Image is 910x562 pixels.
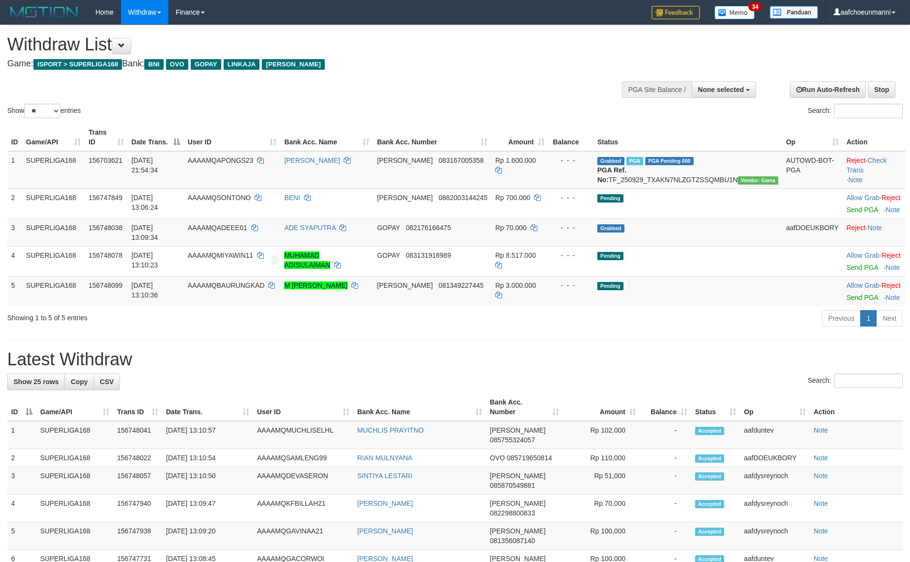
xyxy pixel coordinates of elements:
a: [PERSON_NAME] [357,527,413,535]
a: 1 [860,310,877,327]
span: Copy 083167005358 to clipboard [439,156,484,164]
a: Reject [847,224,866,232]
span: [DATE] 13:09:34 [132,224,158,241]
span: Vendor URL: https://trx31.1velocity.biz [738,176,778,185]
td: aafdysreynoch [740,522,810,550]
td: aafdysreynoch [740,495,810,522]
td: · [843,276,905,306]
h4: Game: Bank: [7,59,597,69]
a: Send PGA [847,206,878,214]
button: None selected [692,81,756,98]
a: Allow Grab [847,281,880,289]
th: Bank Acc. Name: activate to sort column ascending [353,393,486,421]
td: 5 [7,522,36,550]
span: Copy 085719650814 to clipboard [507,454,552,462]
a: Note [814,426,828,434]
span: GOPAY [377,251,400,259]
a: Show 25 rows [7,374,65,390]
a: MUCHLIS PRAYITNO [357,426,424,434]
td: AAAAMQGAVINAA21 [253,522,353,550]
th: Op: activate to sort column ascending [782,124,843,151]
a: Allow Grab [847,251,880,259]
td: · [843,219,905,246]
img: panduan.png [770,6,818,19]
span: AAAAMQMIYAWIN11 [188,251,253,259]
th: Bank Acc. Name: activate to sort column ascending [280,124,373,151]
a: Check Trans [847,156,887,174]
a: [PERSON_NAME] [284,156,340,164]
td: TF_250929_TXAKN7NLZGTZSSQMBU1N [593,151,782,189]
span: [PERSON_NAME] [377,281,433,289]
td: 156748041 [113,421,162,449]
td: Rp 110,000 [563,449,640,467]
td: Rp 102,000 [563,421,640,449]
span: Copy 083131918989 to clipboard [406,251,451,259]
th: Action [843,124,905,151]
td: · [843,188,905,219]
th: Trans ID: activate to sort column ascending [85,124,128,151]
td: 156747940 [113,495,162,522]
span: Rp 700.000 [495,194,530,202]
th: User ID: activate to sort column ascending [253,393,353,421]
span: [PERSON_NAME] [377,194,433,202]
span: 156748099 [89,281,122,289]
h1: Withdraw List [7,35,597,54]
th: Amount: activate to sort column ascending [563,393,640,421]
td: 156747938 [113,522,162,550]
span: OVO [166,59,188,70]
a: Next [876,310,903,327]
span: 156748078 [89,251,122,259]
td: AAAAMQKFBILLAH21 [253,495,353,522]
td: 3 [7,219,22,246]
a: Run Auto-Refresh [790,81,866,98]
span: Pending [597,194,623,203]
span: · [847,194,881,202]
td: Rp 100,000 [563,522,640,550]
td: Rp 70,000 [563,495,640,522]
span: Pending [597,282,623,290]
span: Copy 0882003144245 to clipboard [439,194,487,202]
span: Accepted [695,427,724,435]
td: SUPERLIGA168 [22,188,85,219]
label: Search: [808,104,903,118]
span: [PERSON_NAME] [490,500,546,507]
td: SUPERLIGA168 [36,449,113,467]
th: Date Trans.: activate to sort column descending [128,124,184,151]
span: [PERSON_NAME] [490,426,546,434]
td: - [640,495,691,522]
td: 1 [7,421,36,449]
a: Note [886,206,900,214]
th: Status: activate to sort column ascending [691,393,740,421]
td: SUPERLIGA168 [22,276,85,306]
a: ADE SYAPUTRA [284,224,335,232]
a: Stop [868,81,895,98]
td: - [640,522,691,550]
td: [DATE] 13:10:50 [162,467,253,495]
td: 1 [7,151,22,189]
a: Copy [64,374,94,390]
label: Show entries [7,104,81,118]
td: - [640,467,691,495]
select: Showentries [24,104,61,118]
span: Rp 8.517.000 [495,251,536,259]
td: aafDOEUKBORY [782,219,843,246]
span: Rp 70.000 [495,224,527,232]
a: M [PERSON_NAME] [284,281,348,289]
a: SINTIYA LESTARI [357,472,412,480]
th: Game/API: activate to sort column ascending [36,393,113,421]
a: Note [814,472,828,480]
span: Copy 081356087140 to clipboard [490,537,535,545]
td: [DATE] 13:09:20 [162,522,253,550]
td: SUPERLIGA168 [36,522,113,550]
th: User ID: activate to sort column ascending [184,124,281,151]
td: AAAAMQDEVASERON [253,467,353,495]
span: None selected [698,86,744,94]
div: - - - [552,193,590,203]
td: SUPERLIGA168 [22,246,85,276]
span: [PERSON_NAME] [490,472,546,480]
td: 2 [7,449,36,467]
span: Rp 3.000.000 [495,281,536,289]
td: 5 [7,276,22,306]
th: Balance: activate to sort column ascending [640,393,691,421]
label: Search: [808,374,903,388]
